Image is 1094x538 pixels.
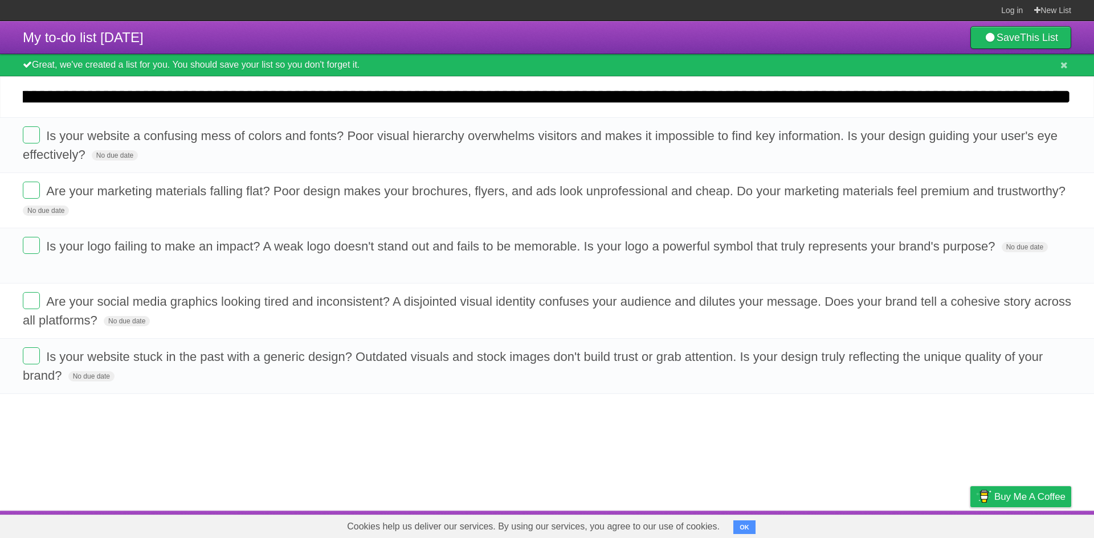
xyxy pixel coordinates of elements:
[970,26,1071,49] a: SaveThis List
[956,514,985,535] a: Privacy
[970,486,1071,507] a: Buy me a coffee
[856,514,903,535] a: Developers
[999,514,1071,535] a: Suggest a feature
[994,487,1066,507] span: Buy me a coffee
[23,182,40,199] label: Done
[23,126,40,143] label: Done
[23,347,40,364] label: Done
[23,30,144,45] span: My to-do list [DATE]
[68,371,115,381] span: No due date
[976,487,991,506] img: Buy me a coffee
[819,514,843,535] a: About
[46,184,1068,198] span: Are your marketing materials falling flat? Poor design makes your brochures, flyers, and ads look...
[733,520,756,534] button: OK
[23,292,40,309] label: Done
[336,515,731,538] span: Cookies help us deliver our services. By using our services, you agree to our use of cookies.
[46,239,998,253] span: Is your logo failing to make an impact? A weak logo doesn't stand out and fails to be memorable. ...
[1002,242,1048,252] span: No due date
[23,129,1058,162] span: Is your website a confusing mess of colors and fonts? Poor visual hierarchy overwhelms visitors a...
[1020,32,1058,43] b: This List
[917,514,942,535] a: Terms
[92,150,138,161] span: No due date
[23,237,40,254] label: Done
[23,294,1071,327] span: Are your social media graphics looking tired and inconsistent? A disjointed visual identity confu...
[23,350,1043,383] span: Is your website stuck in the past with a generic design? Outdated visuals and stock images don't ...
[104,316,150,326] span: No due date
[23,206,69,216] span: No due date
